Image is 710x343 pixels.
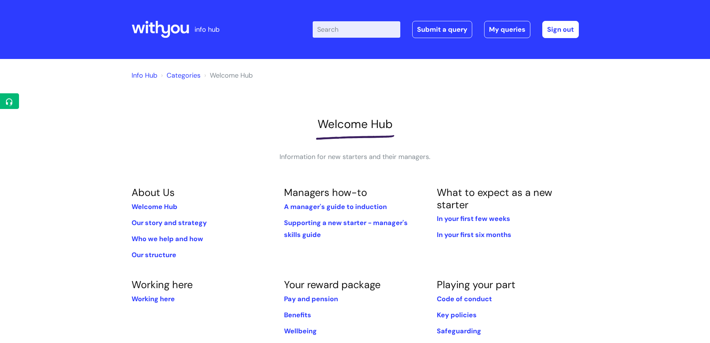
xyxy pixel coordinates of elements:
[132,234,203,243] a: Who we help and how
[437,230,511,239] a: In your first six months
[284,294,338,303] a: Pay and pension
[437,327,481,336] a: Safeguarding
[284,186,367,199] a: Managers how-to
[542,21,579,38] a: Sign out
[132,117,579,131] h1: Welcome Hub
[437,311,477,319] a: Key policies
[132,186,175,199] a: About Us
[437,294,492,303] a: Code of conduct
[243,151,467,163] p: Information for new starters and their managers.
[132,278,193,291] a: Working here
[132,218,207,227] a: Our story and strategy
[284,327,317,336] a: Wellbeing
[202,69,253,81] li: Welcome Hub
[484,21,530,38] a: My queries
[284,311,311,319] a: Benefits
[132,202,177,211] a: Welcome Hub
[313,21,579,38] div: | -
[313,21,400,38] input: Search
[132,250,176,259] a: Our structure
[167,71,201,80] a: Categories
[159,69,201,81] li: Solution home
[132,71,157,80] a: Info Hub
[284,202,387,211] a: A manager's guide to induction
[437,214,510,223] a: In your first few weeks
[284,278,381,291] a: Your reward package
[284,218,408,239] a: Supporting a new starter - manager's skills guide
[437,278,515,291] a: Playing your part
[412,21,472,38] a: Submit a query
[132,294,175,303] a: Working here
[437,186,552,211] a: What to expect as a new starter
[195,24,220,35] p: info hub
